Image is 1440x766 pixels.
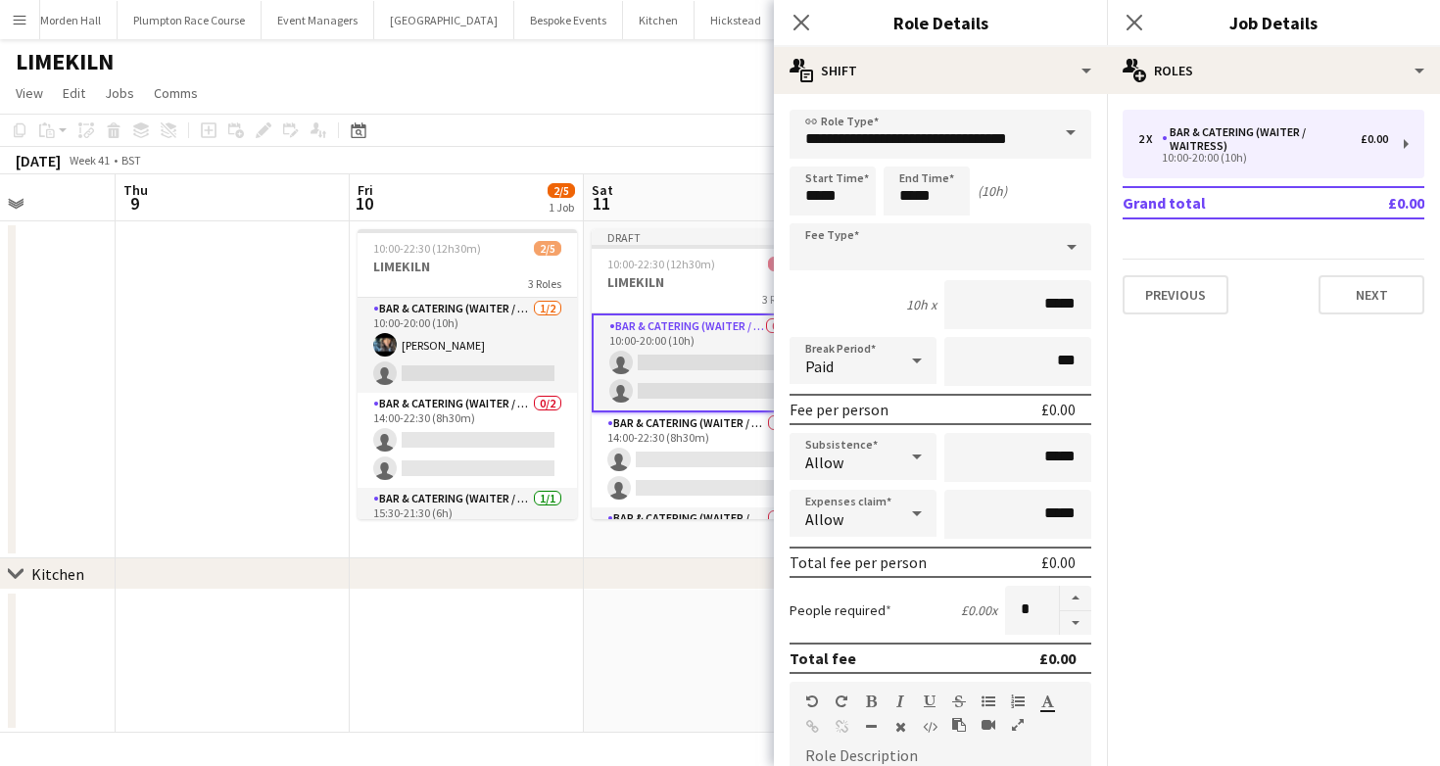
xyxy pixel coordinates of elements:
div: Shift [774,47,1107,94]
div: £0.00 x [961,601,997,619]
div: £0.00 [1041,400,1076,419]
button: Bold [864,694,878,709]
button: Fullscreen [1011,717,1025,733]
span: Comms [154,84,198,102]
div: £0.00 [1041,552,1076,572]
button: Undo [805,694,819,709]
button: HTML Code [923,719,936,735]
app-card-role: Bar & Catering (Waiter / waitress)1/210:00-20:00 (10h)[PERSON_NAME] [358,298,577,393]
span: 11 [589,192,613,215]
app-card-role: Bar & Catering (Waiter / waitress)0/1 [592,507,811,574]
span: 10:00-22:30 (12h30m) [607,257,715,271]
button: Decrease [1060,611,1091,636]
button: Strikethrough [952,694,966,709]
h3: LIMEKILN [358,258,577,275]
button: Redo [835,694,848,709]
button: Italic [893,694,907,709]
td: Grand total [1123,187,1331,218]
span: 3 Roles [528,276,561,291]
button: Bespoke Events [514,1,623,39]
a: Comms [146,80,206,106]
div: (10h) [978,182,1007,200]
div: Kitchen [31,564,84,584]
td: £0.00 [1331,187,1424,218]
button: Kitchen [623,1,695,39]
span: 2/5 [534,241,561,256]
button: Insert video [982,717,995,733]
button: Unordered List [982,694,995,709]
div: Fee per person [790,400,888,419]
app-job-card: 10:00-22:30 (12h30m)2/5LIMEKILN3 RolesBar & Catering (Waiter / waitress)1/210:00-20:00 (10h)[PERS... [358,229,577,519]
app-card-role: Bar & Catering (Waiter / waitress)0/214:00-22:30 (8h30m) [592,412,811,507]
span: Fri [358,181,373,199]
h3: Job Details [1107,10,1440,35]
span: Allow [805,509,843,529]
span: Paid [805,357,834,376]
div: 10h x [906,296,936,313]
div: Draft [592,229,811,245]
span: Allow [805,453,843,472]
h3: Role Details [774,10,1107,35]
button: Text Color [1040,694,1054,709]
span: 3 Roles [762,292,795,307]
button: Clear Formatting [893,719,907,735]
div: 1 Job [549,200,574,215]
app-job-card: Draft10:00-22:30 (12h30m)0/5LIMEKILN3 RolesBar & Catering (Waiter / waitress)0/210:00-20:00 (10h)... [592,229,811,519]
span: 9 [120,192,148,215]
div: [DATE] [16,151,61,170]
div: £0.00 [1039,648,1076,668]
button: Plumpton Race Course [118,1,262,39]
button: Next [1319,275,1424,314]
button: Event Managers [262,1,374,39]
span: 10:00-22:30 (12h30m) [373,241,481,256]
app-card-role: Bar & Catering (Waiter / waitress)0/214:00-22:30 (8h30m) [358,393,577,488]
span: Sat [592,181,613,199]
div: 10:00-20:00 (10h) [1138,153,1388,163]
div: Total fee per person [790,552,927,572]
button: Paste as plain text [952,717,966,733]
div: Bar & Catering (Waiter / waitress) [1162,125,1361,153]
button: Underline [923,694,936,709]
label: People required [790,601,891,619]
span: Edit [63,84,85,102]
a: Edit [55,80,93,106]
div: £0.00 [1361,132,1388,146]
button: Horizontal Line [864,719,878,735]
a: Jobs [97,80,142,106]
a: View [8,80,51,106]
div: Roles [1107,47,1440,94]
button: Hickstead [695,1,778,39]
h3: LIMEKILN [592,273,811,291]
span: 10 [355,192,373,215]
button: Morden Hall [24,1,118,39]
span: Week 41 [65,153,114,168]
app-card-role: Bar & Catering (Waiter / waitress)1/115:30-21:30 (6h) [358,488,577,554]
span: Jobs [105,84,134,102]
button: Increase [1060,586,1091,611]
span: View [16,84,43,102]
span: Thu [123,181,148,199]
h1: LIMEKILN [16,47,114,76]
span: 2/5 [548,183,575,198]
app-card-role: Bar & Catering (Waiter / waitress)0/210:00-20:00 (10h) [592,313,811,412]
div: 2 x [1138,132,1162,146]
div: BST [121,153,141,168]
span: 0/5 [768,257,795,271]
button: Previous [1123,275,1228,314]
button: Ordered List [1011,694,1025,709]
button: [GEOGRAPHIC_DATA] [374,1,514,39]
div: Total fee [790,648,856,668]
